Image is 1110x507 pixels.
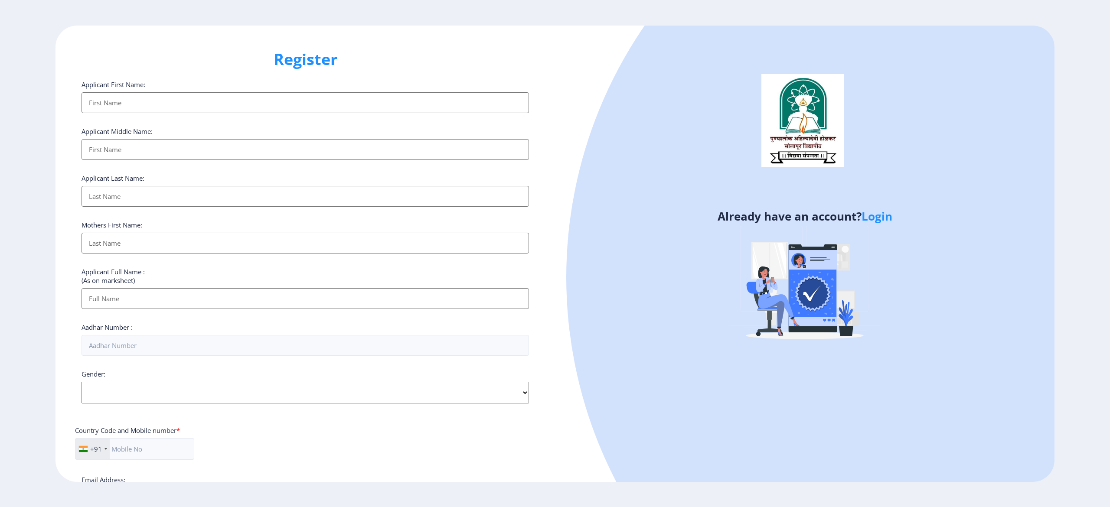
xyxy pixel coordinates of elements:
label: Email Address: [82,475,125,484]
a: Login [862,208,892,224]
input: First Name [82,139,529,160]
label: Applicant Middle Name: [82,127,153,136]
img: Verified-rafiki.svg [729,209,881,361]
label: Country Code and Mobile number [75,426,180,435]
input: Mobile No [75,438,194,460]
label: Mothers First Name: [82,221,142,229]
img: logo [761,74,844,167]
input: Last Name [82,233,529,253]
label: Applicant Last Name: [82,174,144,182]
div: +91 [90,445,102,453]
label: Applicant Full Name : (As on marksheet) [82,267,145,285]
input: Aadhar Number [82,335,529,356]
input: Last Name [82,186,529,207]
h1: Register [82,49,529,70]
label: Gender: [82,370,105,378]
h4: Already have an account? [562,209,1048,223]
input: Full Name [82,288,529,309]
label: Aadhar Number : [82,323,133,331]
label: Applicant First Name: [82,80,145,89]
input: First Name [82,92,529,113]
div: India (भारत): +91 [75,439,110,459]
